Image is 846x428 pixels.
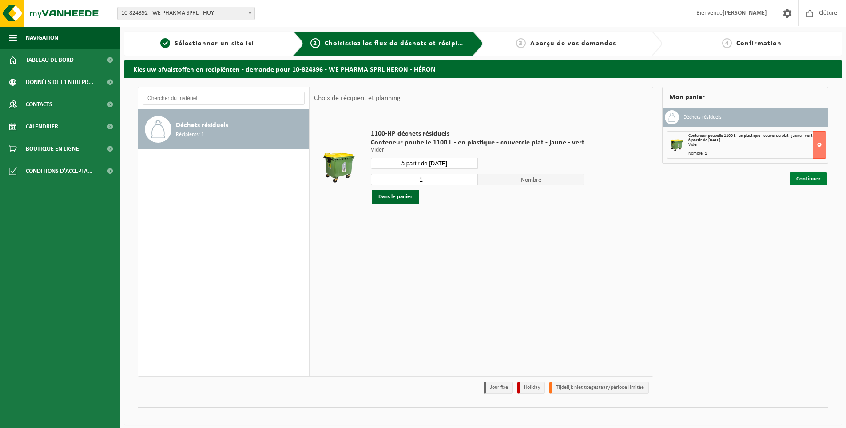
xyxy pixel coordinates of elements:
[310,38,320,48] span: 2
[26,71,94,93] span: Données de l'entrepr...
[688,138,720,143] strong: à partir de [DATE]
[688,133,812,138] span: Conteneur poubelle 1100 L - en plastique - couvercle plat - jaune - vert
[484,382,513,394] li: Jour fixe
[129,38,286,49] a: 1Sélectionner un site ici
[26,116,58,138] span: Calendrier
[325,40,473,47] span: Choisissiez les flux de déchets et récipients
[371,158,478,169] input: Sélectionnez date
[160,38,170,48] span: 1
[26,27,58,49] span: Navigation
[662,87,828,108] div: Mon panier
[176,131,204,139] span: Récipients: 1
[688,152,826,156] div: Nombre: 1
[549,382,649,394] li: Tijdelijk niet toegestaan/période limitée
[371,129,584,138] span: 1100-HP déchets résiduels
[117,7,255,20] span: 10-824392 - WE PHARMA SPRL - HUY
[176,120,228,131] span: Déchets résiduels
[124,60,842,77] h2: Kies uw afvalstoffen en recipiënten - demande pour 10-824396 - WE PHARMA SPRL HERON - HÉRON
[26,49,74,71] span: Tableau de bord
[530,40,616,47] span: Aperçu de vos demandes
[372,190,419,204] button: Dans le panier
[371,138,584,147] span: Conteneur poubelle 1100 L - en plastique - couvercle plat - jaune - vert
[26,160,93,182] span: Conditions d'accepta...
[138,109,309,149] button: Déchets résiduels Récipients: 1
[736,40,782,47] span: Confirmation
[310,87,405,109] div: Choix de récipient et planning
[516,38,526,48] span: 3
[517,382,545,394] li: Holiday
[371,147,584,153] p: Vider
[26,93,52,116] span: Contacts
[26,138,79,160] span: Boutique en ligne
[175,40,254,47] span: Sélectionner un site ici
[688,143,826,147] div: Vider
[118,7,254,20] span: 10-824392 - WE PHARMA SPRL - HUY
[143,92,305,105] input: Chercher du matériel
[683,110,722,124] h3: Déchets résiduels
[722,38,732,48] span: 4
[478,174,585,185] span: Nombre
[723,10,767,16] strong: [PERSON_NAME]
[790,172,827,185] a: Continuer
